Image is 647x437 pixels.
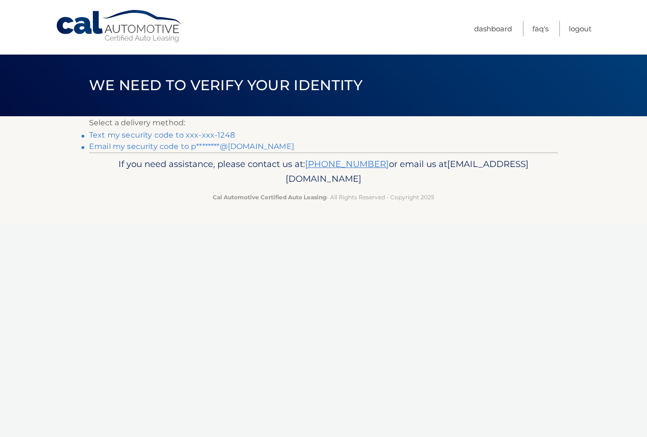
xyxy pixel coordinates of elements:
[55,9,183,43] a: Cal Automotive
[532,21,548,37] a: FAQ's
[213,194,326,201] strong: Cal Automotive Certified Auto Leasing
[95,157,552,187] p: If you need assistance, please contact us at: or email us at
[89,76,362,94] span: We need to verify your identity
[95,192,552,202] p: - All Rights Reserved - Copyright 2025
[89,130,235,139] a: Text my security code to xxx-xxx-1248
[305,158,389,169] a: [PHONE_NUMBER]
[569,21,592,37] a: Logout
[474,21,512,37] a: Dashboard
[89,142,294,151] a: Email my security code to p********@[DOMAIN_NAME]
[89,116,558,130] p: Select a delivery method:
